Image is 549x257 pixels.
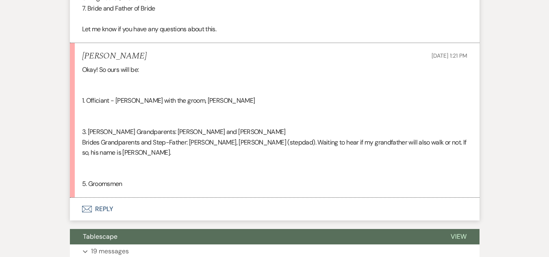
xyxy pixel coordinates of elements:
[82,24,467,35] p: Let me know if you have any questions about this.
[432,52,467,59] span: [DATE] 1:21 PM
[82,65,467,189] div: Okay! So ours will be: 1. Officiant - [PERSON_NAME] with the groom, [PERSON_NAME] 3. [PERSON_NAME...
[82,51,147,61] h5: [PERSON_NAME]
[70,198,480,220] button: Reply
[438,229,480,244] button: View
[82,3,467,14] p: 7. Bride and Father of Bride
[83,232,117,241] span: Tablescape
[451,232,467,241] span: View
[91,246,129,257] p: 19 messages
[70,229,438,244] button: Tablescape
